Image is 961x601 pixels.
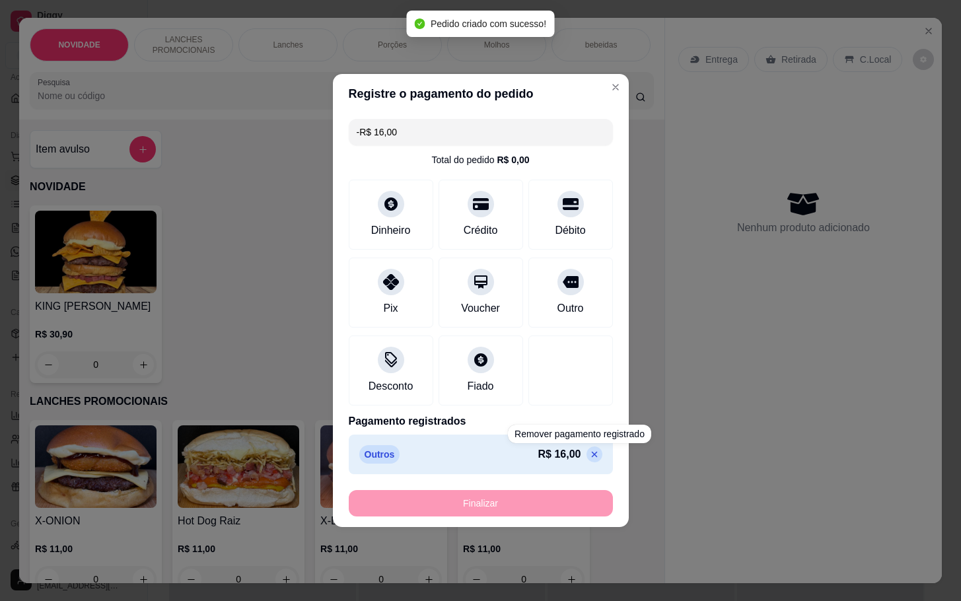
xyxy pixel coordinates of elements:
[467,378,493,394] div: Fiado
[461,300,500,316] div: Voucher
[359,445,400,464] p: Outros
[357,119,605,145] input: Ex.: hambúrguer de cordeiro
[431,18,546,29] span: Pedido criado com sucesso!
[538,446,581,462] p: R$ 16,00
[508,425,651,443] div: Remover pagamento registrado
[497,153,529,166] div: R$ 0,00
[383,300,398,316] div: Pix
[349,413,613,429] p: Pagamento registrados
[371,223,411,238] div: Dinheiro
[431,153,529,166] div: Total do pedido
[555,223,585,238] div: Débito
[369,378,413,394] div: Desconto
[415,18,425,29] span: check-circle
[605,77,626,98] button: Close
[557,300,583,316] div: Outro
[333,74,629,114] header: Registre o pagamento do pedido
[464,223,498,238] div: Crédito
